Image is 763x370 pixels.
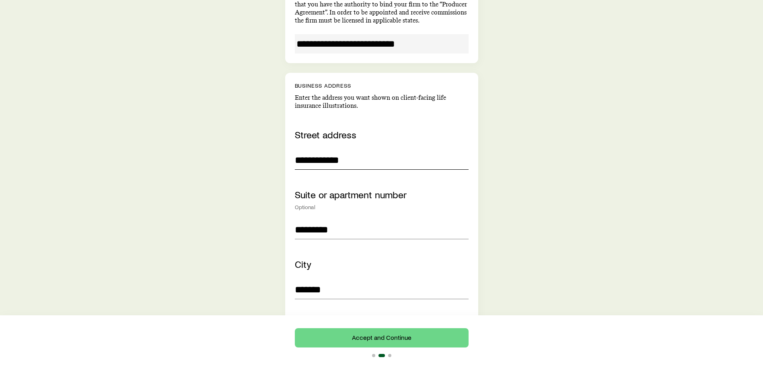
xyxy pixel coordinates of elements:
p: Enter the address you want shown on client-facing life insurance illustrations. [295,94,469,110]
button: Accept and Continue [295,328,469,347]
p: Business address [295,82,469,89]
label: Street address [295,129,356,140]
input: Firm name [295,34,469,53]
label: City [295,258,311,270]
label: Suite or apartment number [295,189,407,200]
div: Optional [295,204,469,210]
